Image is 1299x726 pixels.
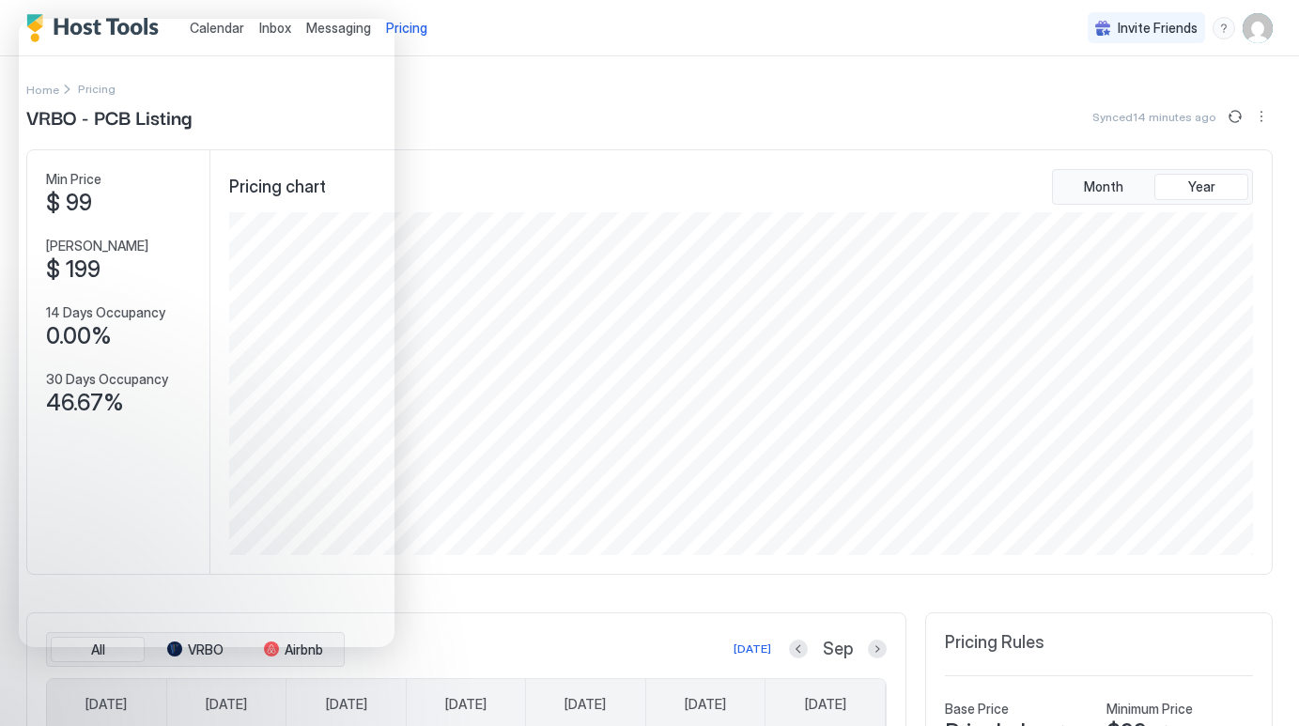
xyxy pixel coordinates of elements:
[190,18,244,38] a: Calendar
[945,701,1009,718] span: Base Price
[1188,178,1215,195] span: Year
[1250,105,1273,128] button: More options
[1224,105,1246,128] button: Sync prices
[386,20,427,37] span: Pricing
[148,637,242,663] button: VRBO
[91,641,105,658] span: All
[868,640,887,658] button: Next month
[19,662,64,707] iframe: Intercom live chat
[206,696,247,713] span: [DATE]
[1092,110,1216,124] span: Synced 14 minutes ago
[445,696,487,713] span: [DATE]
[1213,17,1235,39] div: menu
[789,640,808,658] button: Previous month
[945,632,1044,654] span: Pricing Rules
[46,632,345,668] div: tab-group
[285,641,323,658] span: Airbnb
[1118,20,1198,37] span: Invite Friends
[1052,169,1253,205] div: tab-group
[734,641,771,657] div: [DATE]
[1084,178,1123,195] span: Month
[85,696,127,713] span: [DATE]
[1057,174,1151,200] button: Month
[306,18,371,38] a: Messaging
[1243,13,1273,43] div: User profile
[188,641,224,658] span: VRBO
[823,639,853,660] span: Sep
[1250,105,1273,128] div: menu
[1106,701,1193,718] span: Minimum Price
[685,696,726,713] span: [DATE]
[805,696,846,713] span: [DATE]
[26,14,167,42] a: Host Tools Logo
[51,637,145,663] button: All
[1154,174,1248,200] button: Year
[731,638,774,660] button: [DATE]
[326,696,367,713] span: [DATE]
[564,696,606,713] span: [DATE]
[259,18,291,38] a: Inbox
[246,637,340,663] button: Airbnb
[19,19,394,647] iframe: Intercom live chat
